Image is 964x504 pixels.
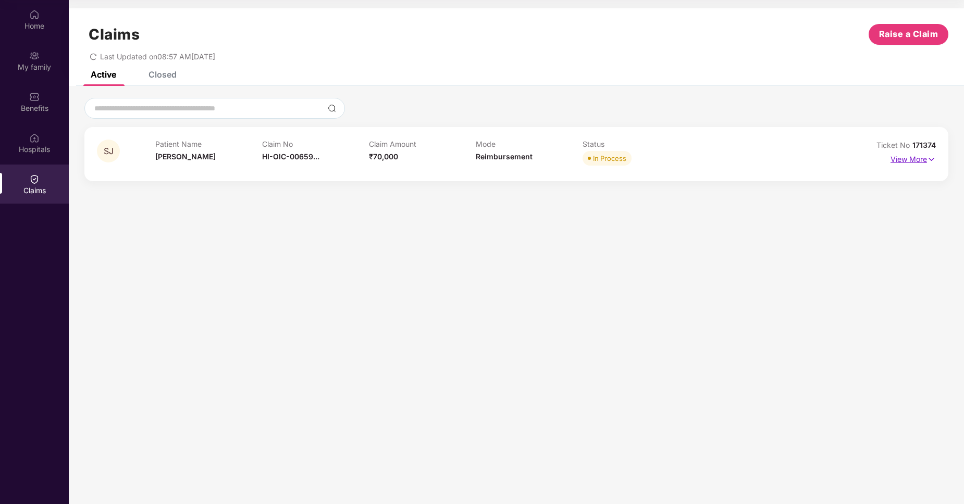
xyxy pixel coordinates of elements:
[29,92,40,102] img: svg+xml;base64,PHN2ZyBpZD0iQmVuZWZpdHMiIHhtbG5zPSJodHRwOi8vd3d3LnczLm9yZy8yMDAwL3N2ZyIgd2lkdGg9Ij...
[149,69,177,80] div: Closed
[328,104,336,112] img: svg+xml;base64,PHN2ZyBpZD0iU2VhcmNoLTMyeDMyIiB4bWxucz0iaHR0cDovL3d3dy53My5vcmcvMjAwMC9zdmciIHdpZH...
[369,152,398,161] span: ₹70,000
[90,52,97,61] span: redo
[593,153,626,163] div: In Process
[155,152,216,161] span: [PERSON_NAME]
[29,133,40,143] img: svg+xml;base64,PHN2ZyBpZD0iSG9zcGl0YWxzIiB4bWxucz0iaHR0cDovL3d3dy53My5vcmcvMjAwMC9zdmciIHdpZHRoPS...
[476,152,533,161] span: Reimbursement
[91,69,116,80] div: Active
[262,152,319,161] span: HI-OIC-00659...
[876,141,912,149] span: Ticket No
[29,9,40,20] img: svg+xml;base64,PHN2ZyBpZD0iSG9tZSIgeG1sbnM9Imh0dHA6Ly93d3cudzMub3JnLzIwMDAvc3ZnIiB3aWR0aD0iMjAiIG...
[912,141,936,149] span: 171374
[869,24,948,45] button: Raise a Claim
[369,140,476,148] p: Claim Amount
[29,174,40,184] img: svg+xml;base64,PHN2ZyBpZD0iQ2xhaW0iIHhtbG5zPSJodHRwOi8vd3d3LnczLm9yZy8yMDAwL3N2ZyIgd2lkdGg9IjIwIi...
[100,52,215,61] span: Last Updated on 08:57 AM[DATE]
[29,51,40,61] img: svg+xml;base64,PHN2ZyB3aWR0aD0iMjAiIGhlaWdodD0iMjAiIHZpZXdCb3g9IjAgMCAyMCAyMCIgZmlsbD0ibm9uZSIgeG...
[583,140,689,148] p: Status
[104,147,114,156] span: SJ
[891,151,936,165] p: View More
[879,28,938,41] span: Raise a Claim
[262,140,369,148] p: Claim No
[476,140,583,148] p: Mode
[89,26,140,43] h1: Claims
[927,154,936,165] img: svg+xml;base64,PHN2ZyB4bWxucz0iaHR0cDovL3d3dy53My5vcmcvMjAwMC9zdmciIHdpZHRoPSIxNyIgaGVpZ2h0PSIxNy...
[155,140,262,148] p: Patient Name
